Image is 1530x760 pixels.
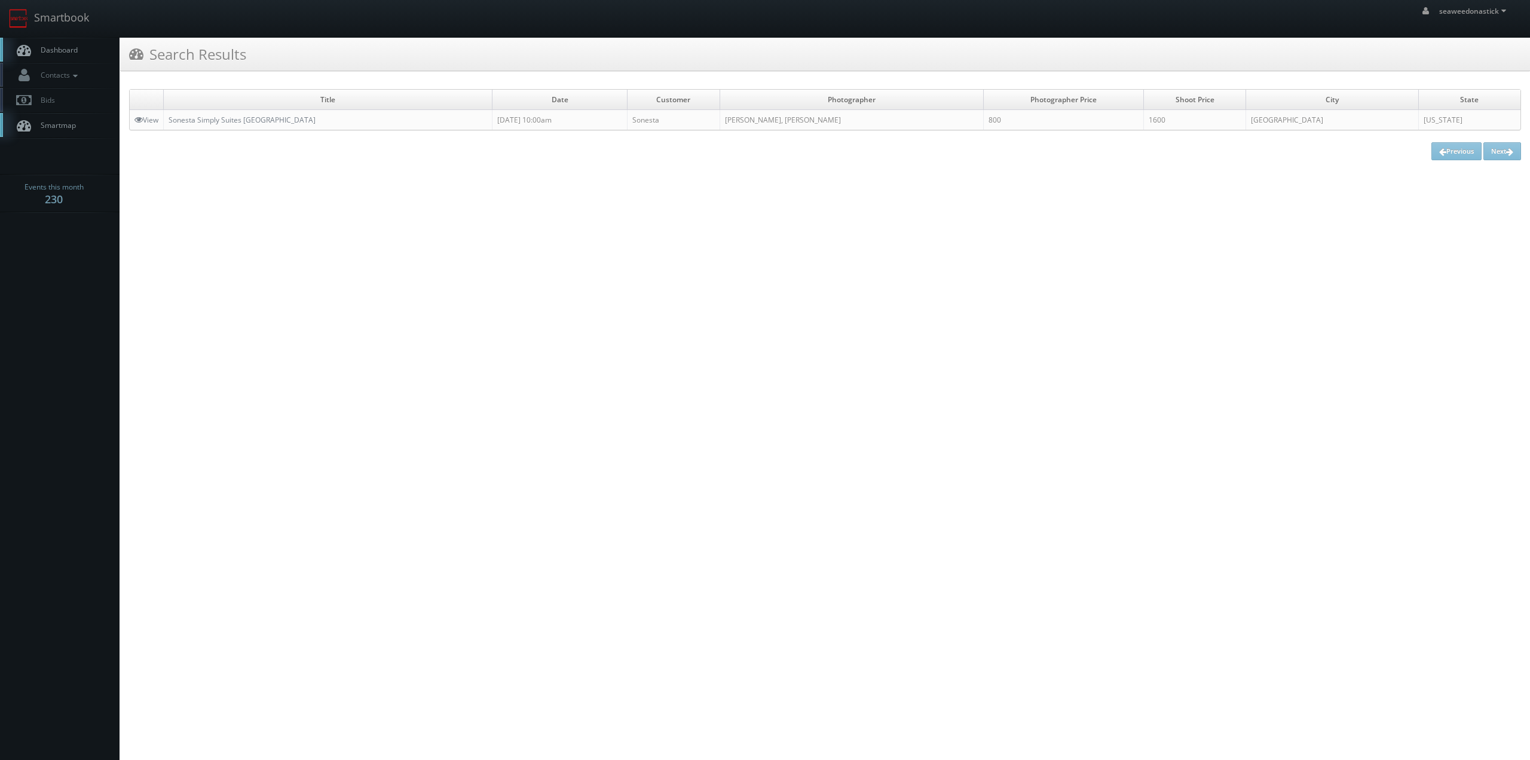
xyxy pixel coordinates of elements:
td: [US_STATE] [1418,110,1520,130]
td: Title [164,90,492,110]
td: [PERSON_NAME], [PERSON_NAME] [720,110,983,130]
td: [GEOGRAPHIC_DATA] [1246,110,1419,130]
td: Shoot Price [1143,90,1246,110]
td: 1600 [1143,110,1246,130]
span: seaweedonastick [1439,6,1510,16]
span: Bids [35,95,55,105]
span: Contacts [35,70,81,80]
strong: 230 [45,192,63,206]
td: Date [492,90,628,110]
td: Customer [627,90,720,110]
td: Photographer [720,90,983,110]
span: Events this month [25,181,84,193]
td: City [1246,90,1419,110]
td: Sonesta [627,110,720,130]
td: State [1418,90,1520,110]
td: 800 [984,110,1144,130]
td: Photographer Price [984,90,1144,110]
h3: Search Results [129,44,246,65]
td: [DATE] 10:00am [492,110,628,130]
span: Dashboard [35,45,78,55]
a: View [134,115,158,125]
img: smartbook-logo.png [9,9,28,28]
a: Sonesta Simply Suites [GEOGRAPHIC_DATA] [169,115,316,125]
span: Smartmap [35,120,76,130]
